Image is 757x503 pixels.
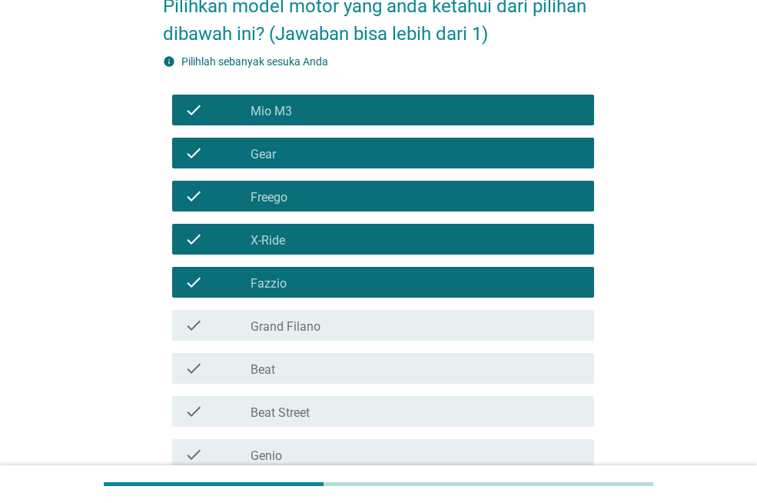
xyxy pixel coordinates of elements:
i: check [184,359,203,378]
label: Freego [251,190,287,205]
label: Grand Filano [251,319,320,335]
label: Genio [251,448,282,464]
i: check [184,402,203,421]
label: Beat Street [251,405,310,421]
label: Fazzio [251,276,287,291]
i: check [184,445,203,464]
label: Pilihlah sebanyak sesuka Anda [181,55,328,68]
label: Beat [251,362,275,378]
i: check [184,144,203,162]
i: check [184,316,203,335]
i: check [184,230,203,248]
label: Mio M3 [251,104,292,119]
i: check [184,187,203,205]
label: Gear [251,147,276,162]
i: info [163,55,175,68]
label: X-Ride [251,233,285,248]
i: check [184,273,203,291]
i: check [184,101,203,119]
